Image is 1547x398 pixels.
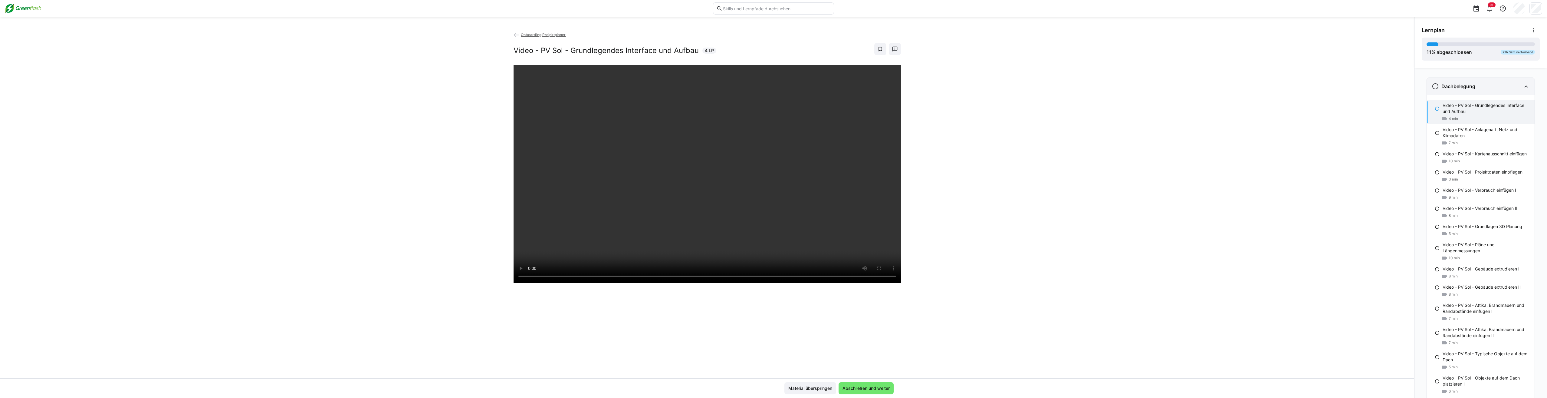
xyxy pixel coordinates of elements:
span: 3 min [1449,177,1458,182]
span: Abschließen und weiter [842,385,891,391]
span: Lernplan [1422,27,1445,34]
p: Video - PV Sol - Verbrauch einfügen I [1443,187,1516,193]
span: 7 min [1449,141,1458,145]
span: 4 min [1449,116,1458,121]
button: Material überspringen [784,382,836,394]
span: 8 min [1449,274,1458,279]
p: Video - PV Sol - Gebäude extrudieren I [1443,266,1519,272]
p: Video - PV Sol - Kartenausschnitt einfügen [1443,151,1527,157]
span: Onboarding Projektplaner [521,32,566,37]
span: 7 min [1449,316,1458,321]
span: Material überspringen [787,385,833,391]
p: Video - PV Sol - Gebäude extrudieren II [1443,284,1521,290]
div: 22h 32m verbleibend [1501,50,1535,55]
span: 5 min [1449,365,1458,370]
span: 6 min [1449,389,1458,394]
p: Video - PV Sol - Verbrauch einfügen II [1443,205,1517,211]
h2: Video - PV Sol - Grundlegendes Interface und Aufbau [514,46,699,55]
p: Video - PV Sol - Objekte auf dem Dach platzieren I [1443,375,1530,387]
a: Onboarding Projektplaner [514,32,566,37]
p: Video - PV Sol - Typische Objekte auf dem Dach [1443,351,1530,363]
input: Skills und Lernpfade durchsuchen… [722,6,831,11]
span: 10 min [1449,159,1460,164]
span: 5 min [1449,231,1458,236]
div: % abgeschlossen [1427,48,1472,56]
p: Video - PV Sol - Projektdaten einpflegen [1443,169,1522,175]
span: 8 min [1449,213,1458,218]
span: 7 min [1449,340,1458,345]
span: 9+ [1490,3,1494,7]
p: Video - PV Sol - Attika, Brandmauern und Randabstände einfügen I [1443,302,1530,314]
p: Video - PV Sol - Grundlagen 3D Planung [1443,224,1522,230]
p: Video - PV Sol - Anlagenart, Netz und Klimadaten [1443,127,1530,139]
span: 4 LP [705,48,714,54]
button: Abschließen und weiter [839,382,894,394]
p: Video - PV Sol - Pläne und Längenmessungen [1443,242,1530,254]
p: Video - PV Sol - Attika, Brandmauern und Randabstände einfügen II [1443,327,1530,339]
span: 9 min [1449,195,1458,200]
span: 8 min [1449,292,1458,297]
span: 11 [1427,49,1431,55]
p: Video - PV Sol - Grundlegendes Interface und Aufbau [1443,102,1530,114]
span: 10 min [1449,256,1460,260]
h3: Dachbelegung [1441,83,1475,89]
